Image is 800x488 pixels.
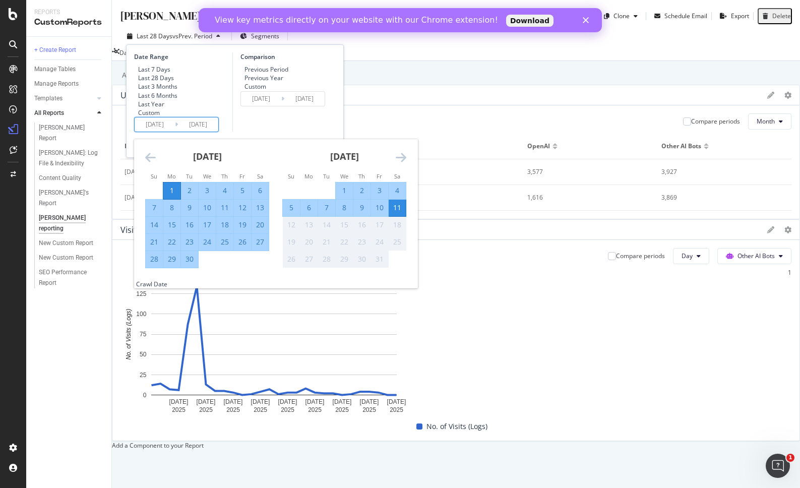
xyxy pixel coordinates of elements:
[134,82,177,91] div: Last 3 Months
[371,186,388,196] div: 3
[318,203,335,213] div: 7
[216,199,234,216] td: Selected. Thursday, September 11, 2025
[772,13,791,20] div: Delete
[691,117,740,126] div: Compare periods
[221,172,228,180] small: Th
[281,406,294,413] text: 2025
[283,254,300,264] div: 26
[193,150,222,162] strong: [DATE]
[336,254,353,264] div: 29
[300,251,318,268] td: Not available. Monday, October 27, 2025
[39,173,104,184] a: Content Quality
[199,199,216,216] td: Selected. Wednesday, September 10, 2025
[244,65,288,74] div: Previous Period
[34,93,94,104] a: Templates
[336,237,353,247] div: 22
[527,167,641,176] div: 3,577
[234,199,252,216] td: Selected. Friday, September 12, 2025
[136,280,167,288] div: Crawl Date
[234,186,251,196] div: 5
[389,237,406,247] div: 25
[396,151,406,164] div: Move forward to switch to the next month.
[146,233,163,251] td: Selected. Sunday, September 21, 2025
[34,79,104,89] a: Manage Reports
[716,8,749,24] button: Export
[34,64,104,75] a: Manage Tables
[39,188,104,209] a: [PERSON_NAME]'s Report
[661,142,701,151] span: Other AI Bots
[283,199,300,216] td: Selected. Sunday, October 5, 2025
[252,203,269,213] div: 13
[120,31,227,41] button: Last 28 DaysvsPrev. Period
[120,90,269,100] div: Unique URLs Crawled By Search Engine
[39,213,104,234] a: [PERSON_NAME] reporting
[138,108,160,117] div: Custom
[122,70,202,80] div: Add a short description
[138,65,170,74] div: Last 7 Days
[146,199,163,216] td: Selected. Sunday, September 7, 2025
[138,74,174,82] div: Last 28 Days
[394,172,400,180] small: Sa
[151,172,157,180] small: Su
[300,216,318,233] td: Not available. Monday, October 13, 2025
[163,186,180,196] div: 1
[203,172,211,180] small: We
[389,216,406,233] td: Not available. Saturday, October 18, 2025
[371,216,389,233] td: Not available. Friday, October 17, 2025
[199,233,216,251] td: Selected. Wednesday, September 24, 2025
[330,150,359,162] strong: [DATE]
[284,92,325,106] input: End Date
[134,65,177,74] div: Last 7 Days
[353,182,371,199] td: Selected. Thursday, October 2, 2025
[252,220,269,230] div: 20
[335,406,349,413] text: 2025
[336,203,353,213] div: 8
[353,233,371,251] td: Not available. Thursday, October 23, 2025
[371,199,389,216] td: Selected. Friday, October 10, 2025
[39,123,104,144] a: [PERSON_NAME] Report
[389,203,406,213] div: 11
[305,398,325,405] text: [DATE]
[336,216,353,233] td: Not available. Wednesday, October 15, 2025
[34,79,79,89] div: Manage Reports
[112,85,800,219] div: Unique URLs Crawled By Search EngineCompare periodsMonthDateGoogleBingOpenAIOther AI Bots[DATE]3,...
[244,74,283,82] div: Previous Year
[318,199,336,216] td: Selected. Tuesday, October 7, 2025
[199,186,216,196] div: 3
[664,12,707,20] div: Schedule Email
[239,172,245,180] small: Fr
[371,203,388,213] div: 10
[353,186,371,196] div: 2
[138,91,177,100] div: Last 6 Months
[39,253,93,263] div: New Custom Report
[140,351,147,358] text: 50
[136,290,146,297] text: 125
[140,331,147,338] text: 75
[181,237,198,247] div: 23
[318,254,335,264] div: 28
[377,172,382,180] small: Fr
[199,8,602,32] iframe: Intercom live chat banner
[199,216,216,233] td: Selected. Wednesday, September 17, 2025
[283,220,300,230] div: 12
[340,172,348,180] small: We
[34,64,76,75] div: Manage Tables
[731,12,749,20] div: Export
[336,182,353,199] td: Selected. Wednesday, October 1, 2025
[318,251,336,268] td: Not available. Tuesday, October 28, 2025
[737,252,775,260] span: Other AI Bots
[163,199,181,216] td: Selected. Monday, September 8, 2025
[389,220,406,230] div: 18
[172,406,186,413] text: 2025
[318,237,335,247] div: 21
[757,117,775,126] span: Month
[673,248,709,264] button: Day
[199,220,216,230] div: 17
[181,251,199,268] td: Selected. Tuesday, September 30, 2025
[613,12,630,20] div: Clone
[353,216,371,233] td: Not available. Thursday, October 16, 2025
[389,233,406,251] td: Not available. Saturday, October 25, 2025
[300,203,318,213] div: 6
